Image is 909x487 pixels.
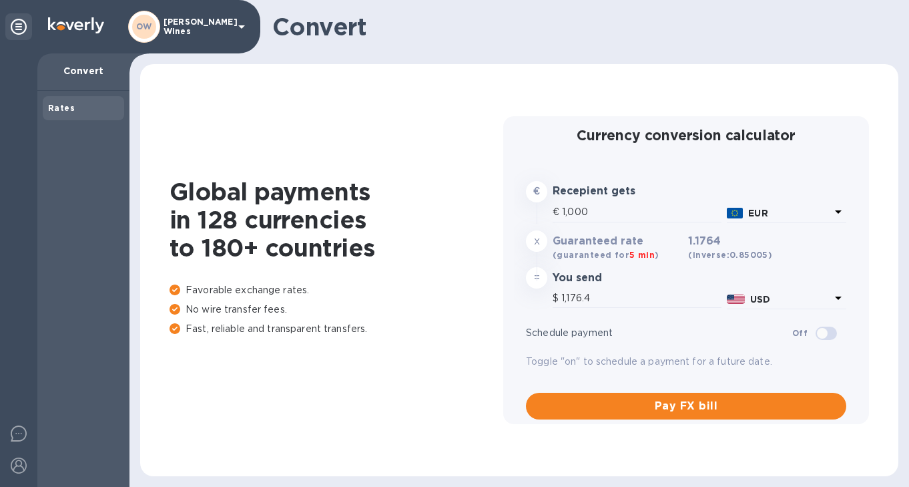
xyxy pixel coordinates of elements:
b: Rates [48,103,75,113]
span: Pay FX bill [537,398,836,414]
div: € [553,202,562,222]
h1: Convert [272,13,888,41]
b: USD [750,294,770,305]
h1: Global payments in 128 currencies to 180+ countries [170,178,503,262]
b: (inverse: 0.85005 ) [688,250,772,260]
div: x [526,230,547,252]
input: Amount [562,202,721,222]
p: Convert [48,64,119,77]
p: No wire transfer fees. [170,303,503,317]
h3: 1.1764 [688,235,772,262]
h3: You send [553,272,683,285]
b: OW [136,21,152,31]
strong: € [533,186,540,196]
div: $ [553,289,561,309]
input: Amount [561,289,721,309]
p: Schedule payment [526,326,792,340]
p: Favorable exchange rates. [170,283,503,297]
div: Unpin categories [5,13,32,40]
b: EUR [748,208,768,218]
p: Toggle "on" to schedule a payment for a future date. [526,355,846,369]
button: Pay FX bill [526,393,846,420]
h3: Guaranteed rate [553,235,683,248]
img: Logo [48,17,104,33]
p: [PERSON_NAME] Wines [164,17,230,36]
h3: Recepient gets [553,185,683,198]
h2: Currency conversion calculator [526,127,846,144]
img: USD [727,295,745,304]
div: = [526,267,547,289]
b: (guaranteed for ) [553,250,659,260]
b: Off [792,328,808,338]
p: Fast, reliable and transparent transfers. [170,322,503,336]
span: 5 min [629,250,655,260]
